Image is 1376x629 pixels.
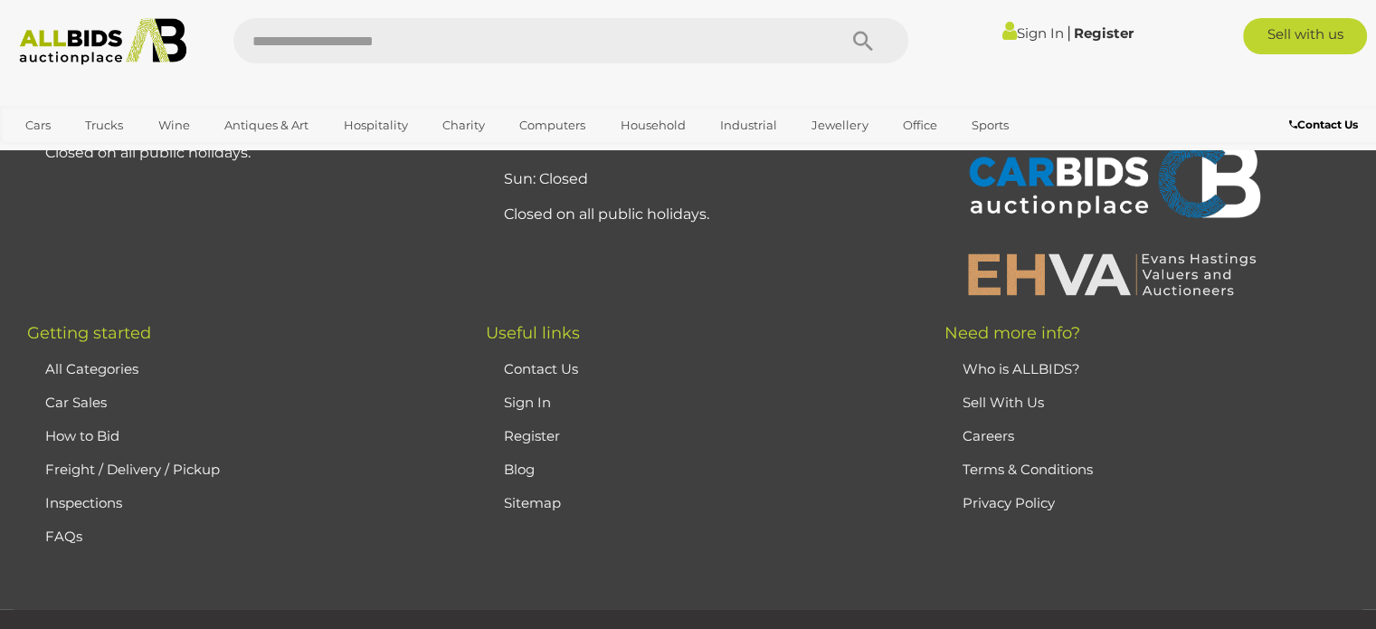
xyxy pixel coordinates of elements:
[45,394,107,411] a: Car Sales
[508,110,597,140] a: Computers
[1073,24,1133,42] a: Register
[504,394,551,411] a: Sign In
[963,494,1055,511] a: Privacy Policy
[963,427,1014,444] a: Careers
[504,494,561,511] a: Sitemap
[800,110,879,140] a: Jewellery
[1243,18,1367,54] a: Sell with us
[41,136,441,171] li: Closed on all public holidays.
[944,323,1080,343] span: Need more info?
[499,162,899,197] li: Sun: Closed
[213,110,320,140] a: Antiques & Art
[147,110,202,140] a: Wine
[963,461,1093,478] a: Terms & Conditions
[1066,23,1070,43] span: |
[499,197,899,233] li: Closed on all public holidays.
[818,18,908,63] button: Search
[1289,118,1358,131] b: Contact Us
[10,18,196,65] img: Allbids.com.au
[14,110,62,140] a: Cars
[963,360,1080,377] a: Who is ALLBIDS?
[960,110,1020,140] a: Sports
[958,122,1266,242] img: CARBIDS Auctionplace
[958,251,1266,298] img: EHVA | Evans Hastings Valuers and Auctioneers
[14,140,166,170] a: [GEOGRAPHIC_DATA]
[27,323,151,343] span: Getting started
[504,360,578,377] a: Contact Us
[486,323,580,343] span: Useful links
[73,110,135,140] a: Trucks
[431,110,497,140] a: Charity
[504,427,560,444] a: Register
[609,110,697,140] a: Household
[504,461,535,478] a: Blog
[45,360,138,377] a: All Categories
[45,427,119,444] a: How to Bid
[963,394,1044,411] a: Sell With Us
[891,110,949,140] a: Office
[1289,115,1362,135] a: Contact Us
[1001,24,1063,42] a: Sign In
[45,461,220,478] a: Freight / Delivery / Pickup
[332,110,420,140] a: Hospitality
[45,494,122,511] a: Inspections
[708,110,789,140] a: Industrial
[45,528,82,545] a: FAQs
